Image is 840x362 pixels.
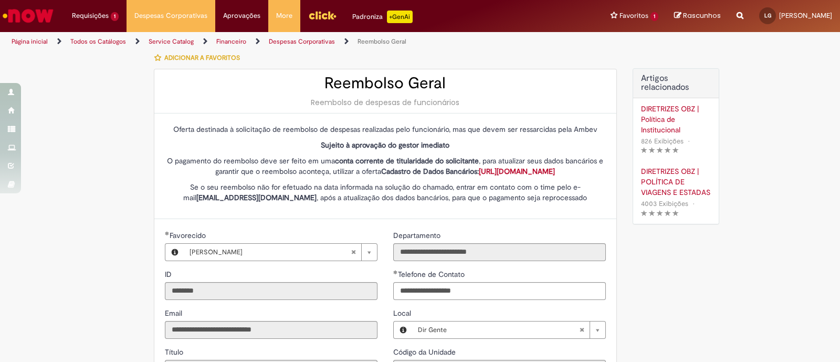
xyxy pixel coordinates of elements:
[12,37,48,46] a: Página inicial
[216,37,246,46] a: Financeiro
[764,12,771,19] span: LG
[387,11,413,23] p: +GenAi
[398,270,467,279] span: Telefone de Contato
[641,104,711,135] a: DIRETRIZES OBZ | Política de Institucional
[165,124,606,135] p: Oferta destinada à solicitação de reembolso de despesas realizadas pelo funcionário, mas que deve...
[165,269,174,280] label: Somente leitura - ID
[196,193,317,202] strong: [EMAIL_ADDRESS][DOMAIN_NAME]
[170,231,208,240] span: Necessários - Favorecido
[690,196,697,211] span: •
[165,282,377,300] input: ID
[165,347,185,357] span: Somente leitura - Título
[149,37,194,46] a: Service Catalog
[165,321,377,339] input: Email
[165,308,184,318] span: Somente leitura - Email
[72,11,109,21] span: Requisições
[223,11,260,21] span: Aprovações
[134,11,207,21] span: Despesas Corporativas
[165,156,606,177] p: O pagamento do reembolso deve ser feito em uma , para atualizar seus dados bancários e garantir q...
[479,167,555,176] a: [URL][DOMAIN_NAME]
[393,308,413,318] span: Local
[165,244,184,261] button: Favorecido, Visualizar este registro Larissa Giansante
[641,74,711,92] h3: Artigos relacionados
[393,243,606,261] input: Departamento
[358,37,406,46] a: Reembolso Geral
[574,322,590,338] abbr: Limpar campo Local
[393,282,606,300] input: Telefone de Contato
[674,11,721,21] a: Rascunhos
[393,347,458,357] span: Somente leitura - Código da Unidade
[619,11,648,21] span: Favoritos
[394,322,413,338] button: Local, Visualizar este registro Dir Gente
[393,230,443,241] label: Somente leitura - Departamento
[345,244,361,261] abbr: Limpar campo Favorecido
[335,156,479,166] strong: conta corrente de titularidade do solicitante
[164,54,240,62] span: Adicionar a Favoritos
[165,75,606,92] h2: Reembolso Geral
[269,37,335,46] a: Despesas Corporativas
[165,308,184,318] label: Somente leitura - Email
[686,134,692,148] span: •
[276,11,292,21] span: More
[393,347,458,357] label: Somente leitura - Código da Unidade
[111,12,119,21] span: 1
[650,12,658,21] span: 1
[165,97,606,108] div: Reembolso de despesas de funcionários
[70,37,126,46] a: Todos os Catálogos
[641,166,711,198] a: DIRETRIZES OBZ | POLÍTICA DE VIAGENS E ESTADAS
[683,11,721,20] span: Rascunhos
[1,5,55,26] img: ServiceNow
[779,11,832,20] span: [PERSON_NAME]
[165,231,170,235] span: Obrigatório Preenchido
[8,32,552,51] ul: Trilhas de página
[154,47,246,69] button: Adicionar a Favoritos
[190,244,351,261] span: [PERSON_NAME]
[352,11,413,23] div: Padroniza
[641,137,684,146] span: 826 Exibições
[413,322,605,338] a: Dir GenteLimpar campo Local
[165,182,606,203] p: Se o seu reembolso não for efetuado na data informada na solução do chamado, entrar em contato co...
[321,140,449,150] strong: Sujeito à aprovação do gestor imediato
[165,347,185,357] label: Somente leitura - Título
[418,322,579,338] span: Dir Gente
[381,167,555,176] strong: Cadastro de Dados Bancários:
[641,199,688,208] span: 4003 Exibições
[308,7,337,23] img: click_logo_yellow_360x200.png
[393,270,398,274] span: Obrigatório Preenchido
[184,244,377,261] a: [PERSON_NAME]Limpar campo Favorecido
